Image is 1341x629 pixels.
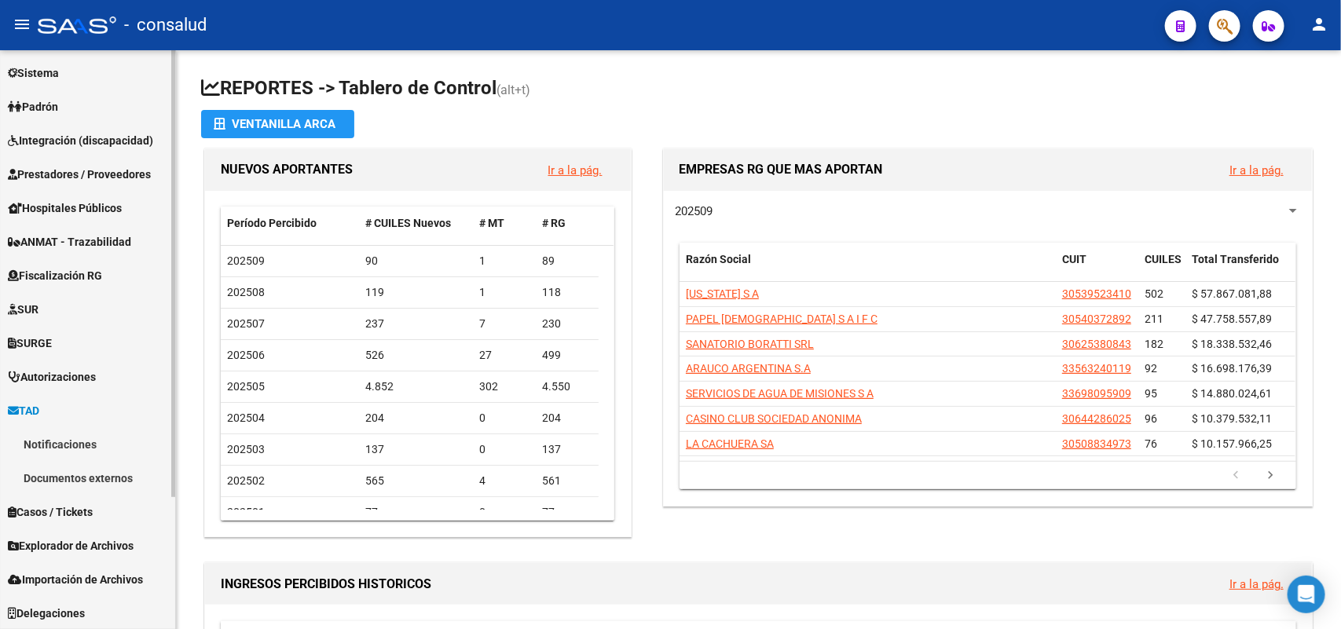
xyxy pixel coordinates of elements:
div: 27 [479,346,529,364]
span: $ 16.698.176,39 [1192,362,1272,375]
datatable-header-cell: # MT [473,207,536,240]
div: 4.550 [542,378,592,396]
div: 137 [542,441,592,459]
span: 33698095909 [1062,387,1131,400]
span: Razón Social [686,253,751,265]
div: 0 [479,409,529,427]
div: Ventanilla ARCA [214,110,342,138]
div: 302 [479,378,529,396]
span: 202502 [227,474,265,487]
div: 4 [479,472,529,490]
span: CUILES [1145,253,1182,265]
span: # RG [542,217,566,229]
span: CUIT [1062,253,1086,265]
span: Casos / Tickets [8,503,93,521]
span: 30625380843 [1062,338,1131,350]
div: 0 [479,503,529,521]
a: go to next page [1256,467,1286,485]
span: $ 57.867.081,88 [1192,287,1272,300]
span: ARAUCO ARGENTINA S.A [686,362,811,375]
span: 30540372892 [1062,313,1131,325]
span: 202505 [227,380,265,393]
div: 119 [365,283,467,302]
span: LA CACHUERA SA [686,437,774,450]
a: Ir a la pág. [548,163,603,177]
span: 202509 [227,254,265,267]
span: 202504 [227,411,265,424]
span: - consalud [124,8,207,42]
span: $ 18.338.532,46 [1192,338,1272,350]
span: 76 [1145,437,1157,450]
span: 30508834973 [1062,437,1131,450]
div: 237 [365,315,467,333]
span: Prestadores / Proveedores [8,166,151,183]
div: 77 [365,503,467,521]
datatable-header-cell: CUIT [1056,243,1138,294]
mat-icon: menu [13,15,31,34]
span: 202501 [227,506,265,518]
div: 90 [365,252,467,270]
div: 0 [479,441,529,459]
span: $ 10.379.532,11 [1192,412,1272,425]
div: 4.852 [365,378,467,396]
div: Open Intercom Messenger [1288,576,1325,613]
div: 565 [365,472,467,490]
span: 33563240119 [1062,362,1131,375]
span: Integración (discapacidad) [8,132,153,149]
span: CASINO CLUB SOCIEDAD ANONIMA [686,412,862,425]
span: Padrón [8,98,58,115]
span: Delegaciones [8,605,85,622]
span: EMPRESAS RG QUE MAS APORTAN [680,162,883,177]
span: 211 [1145,313,1163,325]
span: 182 [1145,338,1163,350]
span: # MT [479,217,504,229]
span: $ 10.157.966,25 [1192,437,1272,450]
div: 89 [542,252,592,270]
span: Total Transferido [1192,253,1279,265]
button: Ir a la pág. [1217,569,1296,598]
div: 1 [479,252,529,270]
span: Período Percibido [227,217,317,229]
span: SERVICIOS DE AGUA DE MISIONES S A [686,387,874,400]
div: 7 [479,315,529,333]
span: 202509 [676,204,713,218]
span: ANMAT - Trazabilidad [8,233,131,251]
datatable-header-cell: # RG [536,207,599,240]
span: Fiscalización RG [8,267,102,284]
div: 77 [542,503,592,521]
span: Autorizaciones [8,368,96,386]
div: 118 [542,283,592,302]
a: Ir a la pág. [1229,577,1284,591]
div: 230 [542,315,592,333]
div: 1 [479,283,529,302]
span: (alt+t) [496,82,530,97]
span: 502 [1145,287,1163,300]
div: 204 [365,409,467,427]
span: 96 [1145,412,1157,425]
span: $ 47.758.557,89 [1192,313,1272,325]
datatable-header-cell: CUILES [1138,243,1185,294]
span: Hospitales Públicos [8,199,122,217]
a: go to previous page [1222,467,1251,485]
datatable-header-cell: # CUILES Nuevos [359,207,474,240]
span: Explorador de Archivos [8,537,134,554]
div: 561 [542,472,592,490]
div: 137 [365,441,467,459]
button: Ventanilla ARCA [201,110,354,138]
datatable-header-cell: Razón Social [680,243,1056,294]
button: Ir a la pág. [1217,155,1296,185]
span: # CUILES Nuevos [365,217,451,229]
span: SUR [8,301,38,318]
datatable-header-cell: Total Transferido [1185,243,1295,294]
span: 202507 [227,317,265,330]
span: INGRESOS PERCIBIDOS HISTORICOS [221,576,431,591]
datatable-header-cell: Período Percibido [221,207,359,240]
span: 202503 [227,443,265,455]
span: SURGE [8,335,52,352]
span: Importación de Archivos [8,571,143,588]
a: Ir a la pág. [1229,163,1284,177]
span: 95 [1145,387,1157,400]
span: TAD [8,402,39,419]
span: $ 14.880.024,61 [1192,387,1272,400]
mat-icon: person [1310,15,1328,34]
